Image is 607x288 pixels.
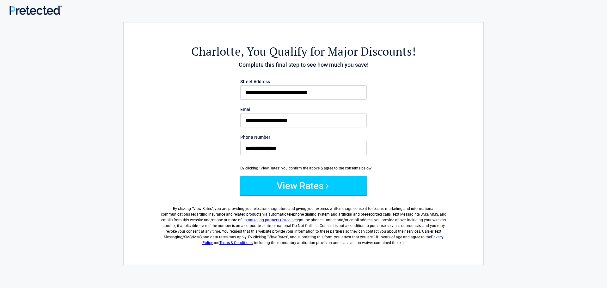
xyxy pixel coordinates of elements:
[158,61,449,69] h4: Complete this final step to see how much you save!
[9,5,62,15] img: Main Logo
[193,206,212,211] span: View Rates
[247,218,300,222] a: marketing partners (listed here)
[240,79,367,84] label: Street Address
[240,107,367,112] label: Email
[240,135,367,139] label: Phone Number
[191,44,241,59] span: Charlotte
[240,165,367,171] div: By clicking "View Rates" you confirm the above & agree to the consents below
[158,201,449,246] label: By clicking " ", you are providing your electronic signature and giving your express written e-si...
[240,176,367,195] button: View Rates
[158,44,449,59] h2: , You Qualify for Major Discounts!
[219,241,253,245] a: Terms & Conditions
